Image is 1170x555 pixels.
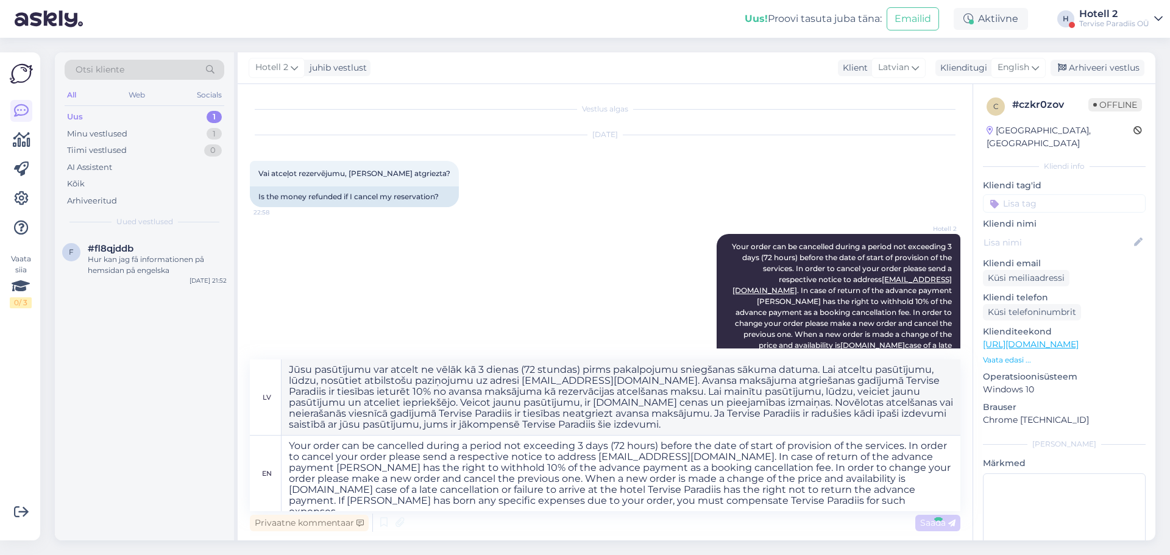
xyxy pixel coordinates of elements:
span: 22:58 [253,208,299,217]
div: Minu vestlused [67,128,127,140]
p: Märkmed [983,457,1146,470]
div: Kõik [67,178,85,190]
div: Uus [67,111,83,123]
span: c [993,102,999,111]
div: Klienditugi [935,62,987,74]
div: Klient [838,62,868,74]
div: Hur kan jag få informationen på hemsidan på engelska [88,254,227,276]
span: Offline [1088,98,1142,111]
span: #fl8qjddb [88,243,133,254]
div: 1 [207,128,222,140]
div: Vestlus algas [250,104,960,115]
p: Kliendi tag'id [983,179,1146,192]
div: Kliendi info [983,161,1146,172]
b: Uus! [745,13,768,24]
div: 0 [204,144,222,157]
p: Kliendi nimi [983,217,1146,230]
div: Is the money refunded if I cancel my reservation? [250,186,459,207]
div: [GEOGRAPHIC_DATA], [GEOGRAPHIC_DATA] [987,124,1133,150]
p: Chrome [TECHNICAL_ID] [983,414,1146,426]
img: Askly Logo [10,62,33,85]
div: H [1057,10,1074,27]
span: Hotell 2 [911,224,957,233]
div: AI Assistent [67,161,112,174]
div: Aktiivne [954,8,1028,30]
div: [DATE] [250,129,960,140]
div: Web [126,87,147,103]
div: 1 [207,111,222,123]
div: Arhiveeritud [67,195,117,207]
div: Tiimi vestlused [67,144,127,157]
div: # czkr0zov [1012,97,1088,112]
p: Kliendi email [983,257,1146,270]
div: Hotell 2 [1079,9,1149,19]
span: Latvian [878,61,909,74]
p: Windows 10 [983,383,1146,396]
div: 0 / 3 [10,297,32,308]
div: Proovi tasuta juba täna: [745,12,882,26]
p: Operatsioonisüsteem [983,370,1146,383]
div: [PERSON_NAME] [983,439,1146,450]
p: Klienditeekond [983,325,1146,338]
p: Kliendi telefon [983,291,1146,304]
div: Socials [194,87,224,103]
div: juhib vestlust [305,62,367,74]
a: [DOMAIN_NAME] [840,341,905,350]
p: Brauser [983,401,1146,414]
div: Vaata siia [10,253,32,308]
div: Arhiveeri vestlus [1051,60,1144,76]
span: f [69,247,74,256]
span: Your order can be cancelled during a period not exceeding 3 days (72 hours) before the date of st... [728,242,954,405]
div: Küsi meiliaadressi [983,270,1069,286]
p: Vaata edasi ... [983,355,1146,366]
span: English [998,61,1029,74]
span: Otsi kliente [76,63,124,76]
div: Tervise Paradiis OÜ [1079,19,1149,29]
div: [DATE] 21:52 [190,276,227,285]
a: [URL][DOMAIN_NAME] [983,339,1079,350]
button: Emailid [887,7,939,30]
span: Uued vestlused [116,216,173,227]
span: Hotell 2 [255,61,288,74]
a: Hotell 2Tervise Paradiis OÜ [1079,9,1163,29]
div: Küsi telefoninumbrit [983,304,1081,320]
input: Lisa tag [983,194,1146,213]
input: Lisa nimi [984,236,1132,249]
div: All [65,87,79,103]
span: Vai atceļot rezervējumu, [PERSON_NAME] atgriezta? [258,169,450,178]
